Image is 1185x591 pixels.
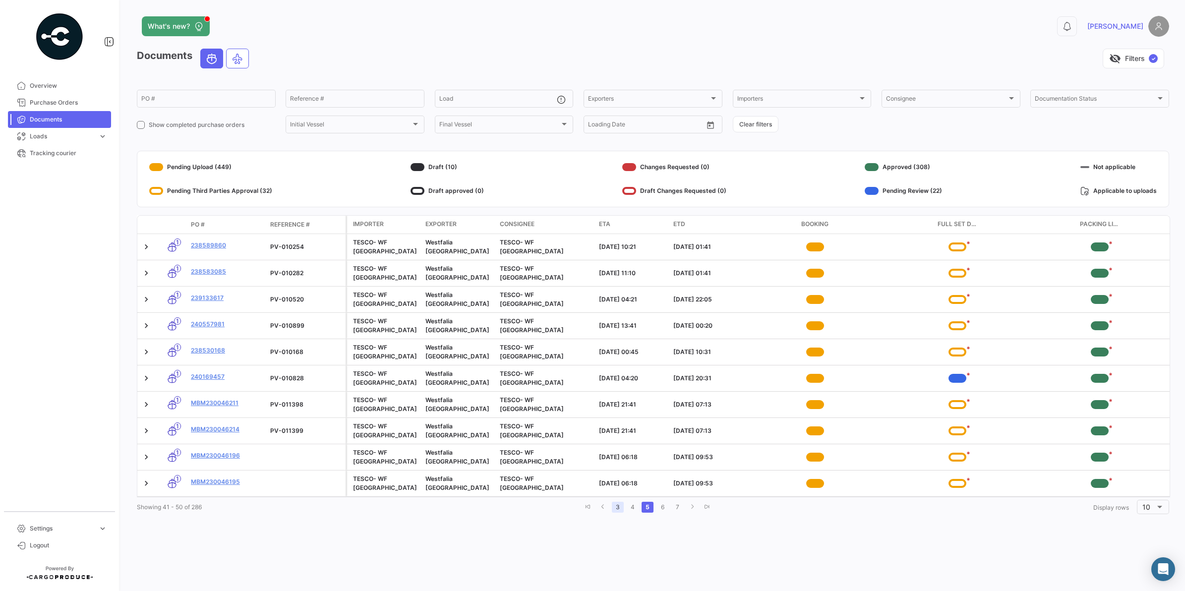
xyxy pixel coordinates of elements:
[599,348,665,356] div: [DATE] 00:45
[191,320,262,329] a: 240557981
[582,502,594,513] a: go to first page
[411,159,484,175] div: Draft (10)
[500,449,564,465] span: TESCO- WF UK
[353,238,417,256] div: TESCO- WF [GEOGRAPHIC_DATA]
[599,295,665,304] div: [DATE] 04:21
[1142,503,1150,511] span: 10
[439,122,560,129] span: Final Vessel
[353,220,384,229] span: Importer
[30,115,107,124] span: Documents
[886,97,1007,104] span: Consignee
[191,346,262,355] a: 238530168
[673,295,740,304] div: [DATE] 22:05
[30,132,94,141] span: Loads
[610,499,625,516] li: page 3
[191,372,262,381] a: 240169457
[938,220,977,230] span: Full Set Docs WFPE
[1109,53,1121,64] span: visibility_off
[141,242,151,252] a: Expand/Collapse Row
[640,499,655,516] li: page 5
[141,295,151,304] a: Expand/Collapse Row
[191,399,262,408] a: MBM230046211
[141,400,151,410] a: Expand/Collapse Row
[270,269,342,278] div: PV-010282
[141,452,151,462] a: Expand/Collapse Row
[353,317,417,335] div: TESCO- WF [GEOGRAPHIC_DATA]
[599,321,665,330] div: [DATE] 13:41
[353,369,417,387] div: TESCO- WF [GEOGRAPHIC_DATA]
[425,291,492,308] div: Westfalia [GEOGRAPHIC_DATA]
[1093,504,1129,511] span: Display rows
[627,502,639,513] a: 4
[30,81,107,90] span: Overview
[500,220,534,229] span: Consignee
[599,374,665,383] div: [DATE] 04:20
[141,373,151,383] a: Expand/Collapse Row
[149,183,272,199] div: Pending Third Parties Approval (32)
[270,348,342,356] div: PV-010168
[174,449,181,456] span: 1
[174,344,181,351] span: 1
[174,265,181,272] span: 1
[597,502,609,513] a: go to previous page
[500,370,564,386] span: TESCO- WF UK
[669,216,744,234] datatable-header-cell: ETD
[290,122,411,129] span: Initial Vessel
[137,49,252,68] h3: Documents
[425,264,492,282] div: Westfalia [GEOGRAPHIC_DATA]
[270,220,310,229] span: Reference #
[425,238,492,256] div: Westfalia [GEOGRAPHIC_DATA]
[270,400,342,409] div: PV-011398
[141,347,151,357] a: Expand/Collapse Row
[1149,54,1158,63] span: ✓
[599,269,665,278] div: [DATE] 11:10
[622,159,726,175] div: Changes Requested (0)
[174,370,181,377] span: 1
[148,21,190,31] span: What's new?
[8,111,111,128] a: Documents
[98,524,107,533] span: expand_more
[701,502,713,513] a: go to last page
[1148,16,1169,37] img: placeholder-user.png
[347,216,421,234] datatable-header-cell: Importer
[1080,220,1120,230] span: Packing List
[671,502,683,513] a: 7
[673,348,740,356] div: [DATE] 10:31
[174,475,181,482] span: 1
[191,220,205,229] span: PO #
[425,422,492,440] div: Westfalia [GEOGRAPHIC_DATA]
[588,97,709,104] span: Exporters
[744,216,886,234] datatable-header-cell: Booking
[625,499,640,516] li: page 4
[353,343,417,361] div: TESCO- WF [GEOGRAPHIC_DATA]
[642,502,653,513] a: 5
[421,216,496,234] datatable-header-cell: Exporter
[733,116,778,132] button: Clear filters
[425,317,492,335] div: Westfalia [GEOGRAPHIC_DATA]
[157,221,187,229] datatable-header-cell: Transport mode
[500,265,564,281] span: TESCO- WF UK
[496,216,595,234] datatable-header-cell: Consignee
[622,183,726,199] div: Draft Changes Requested (0)
[801,220,829,230] span: Booking
[425,474,492,492] div: Westfalia [GEOGRAPHIC_DATA]
[612,502,624,513] a: 3
[266,216,346,233] datatable-header-cell: Reference #
[174,396,181,404] span: 1
[1151,557,1175,581] div: Abrir Intercom Messenger
[353,422,417,440] div: TESCO- WF [GEOGRAPHIC_DATA]
[599,453,665,462] div: [DATE] 06:18
[137,503,202,511] span: Showing 41 - 50 of 286
[500,396,564,413] span: TESCO- WF UK
[98,132,107,141] span: expand_more
[149,120,244,129] span: Show completed purchase orders
[353,396,417,414] div: TESCO- WF [GEOGRAPHIC_DATA]
[30,541,107,550] span: Logout
[141,268,151,278] a: Expand/Collapse Row
[8,94,111,111] a: Purchase Orders
[886,216,1028,234] datatable-header-cell: Full Set Docs WFPE
[686,502,698,513] a: go to next page
[8,77,111,94] a: Overview
[588,122,602,129] input: From
[411,183,484,199] div: Draft approved (0)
